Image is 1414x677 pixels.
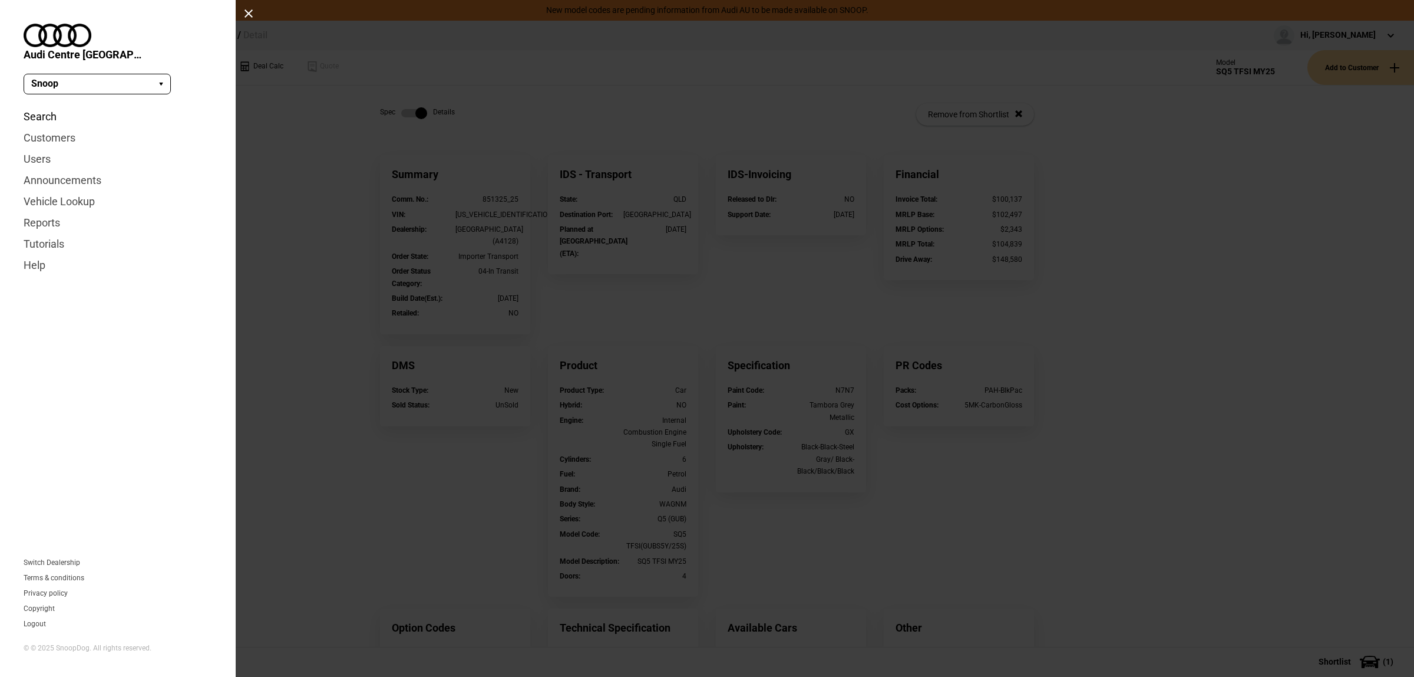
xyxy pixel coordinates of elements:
[24,559,80,566] a: Switch Dealership
[24,212,212,234] a: Reports
[24,24,91,47] img: audi.png
[24,234,212,255] a: Tutorials
[24,127,212,149] a: Customers
[24,191,212,212] a: Vehicle Lookup
[31,77,58,90] span: Snoop
[24,47,141,62] span: Audi Centre [GEOGRAPHIC_DATA]
[24,255,212,276] a: Help
[24,170,212,191] a: Announcements
[24,574,84,581] a: Terms & conditions
[24,149,212,170] a: Users
[24,605,55,612] a: Copyright
[24,643,212,653] div: © © 2025 SnoopDog. All rights reserved.
[24,590,68,597] a: Privacy policy
[24,106,212,127] a: Search
[24,620,46,627] button: Logout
